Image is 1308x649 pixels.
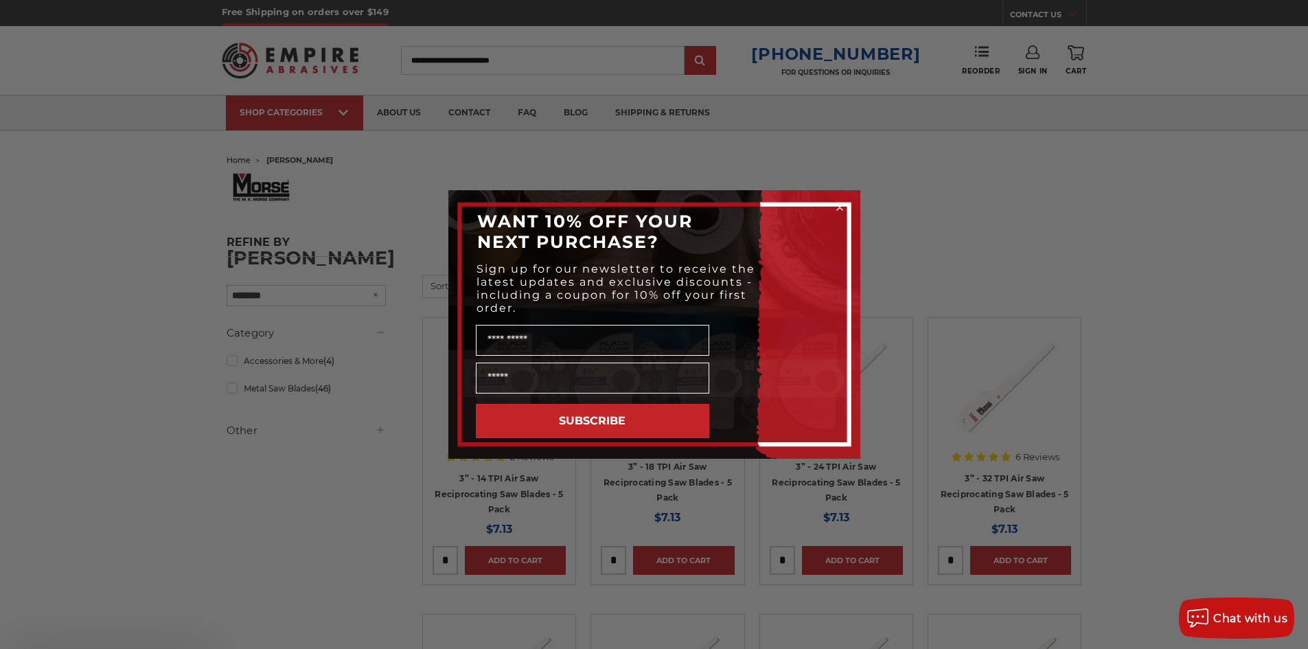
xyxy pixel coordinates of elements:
[476,404,709,438] button: SUBSCRIBE
[476,363,709,394] input: Email
[833,201,847,214] button: Close dialog
[1213,612,1287,625] span: Chat with us
[1179,597,1294,639] button: Chat with us
[477,262,755,315] span: Sign up for our newsletter to receive the latest updates and exclusive discounts - including a co...
[477,211,693,252] span: WANT 10% OFF YOUR NEXT PURCHASE?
